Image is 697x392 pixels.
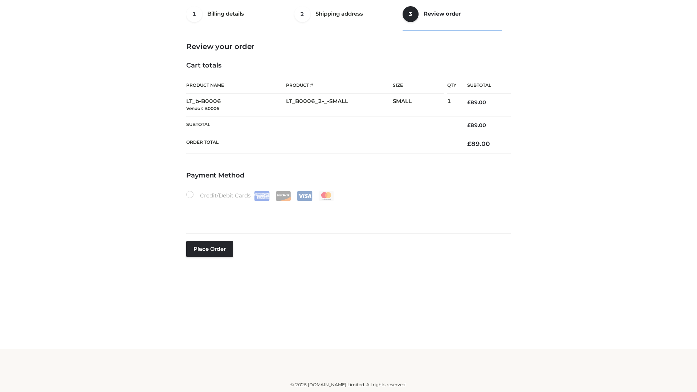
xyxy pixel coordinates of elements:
td: SMALL [393,94,447,117]
bdi: 89.00 [467,122,486,128]
small: Vendor: B0006 [186,106,219,111]
th: Product # [286,77,393,94]
h4: Payment Method [186,172,511,180]
bdi: 89.00 [467,140,490,147]
th: Size [393,77,444,94]
img: Visa [297,191,313,201]
th: Qty [447,77,456,94]
td: LT_B0006_2-_-SMALL [286,94,393,117]
td: LT_b-B0006 [186,94,286,117]
h4: Cart totals [186,62,511,70]
th: Subtotal [456,77,511,94]
img: Mastercard [318,191,334,201]
iframe: Secure payment input frame [185,199,509,226]
button: Place order [186,241,233,257]
img: Discover [276,191,291,201]
th: Product Name [186,77,286,94]
div: © 2025 [DOMAIN_NAME] Limited. All rights reserved. [108,381,589,388]
h3: Review your order [186,42,511,51]
span: £ [467,140,471,147]
th: Subtotal [186,116,456,134]
td: 1 [447,94,456,117]
span: £ [467,122,470,128]
bdi: 89.00 [467,99,486,106]
label: Credit/Debit Cards [186,191,335,201]
img: Amex [254,191,270,201]
th: Order Total [186,134,456,154]
span: £ [467,99,470,106]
